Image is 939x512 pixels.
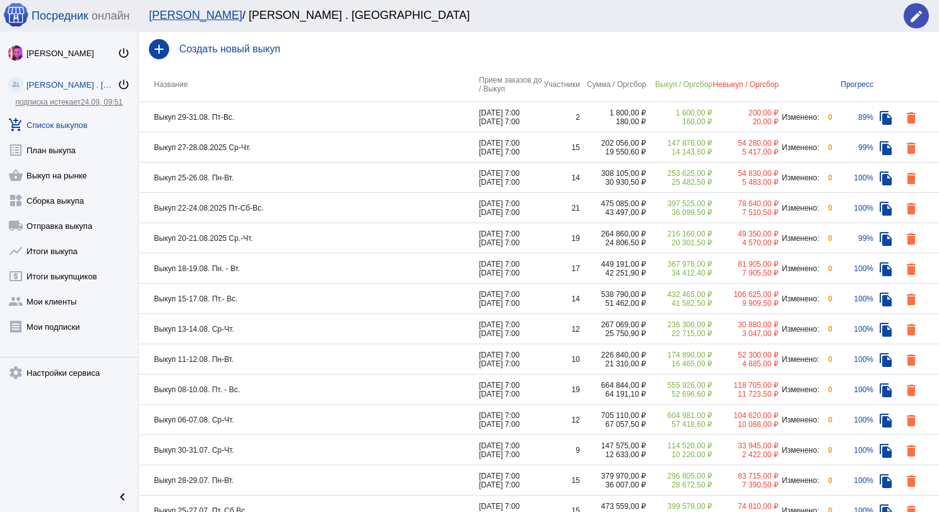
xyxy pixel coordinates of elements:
div: 36 099,50 ₽ [646,208,712,217]
div: 0 [820,446,832,455]
div: 34 412,40 ₽ [646,269,712,277]
td: 100% [832,314,873,344]
td: 100% [832,253,873,284]
img: apple-icon-60x60.png [3,2,28,27]
div: 16 465,00 ₽ [646,359,712,368]
td: [DATE] 7:00 [DATE] 7:00 [479,253,542,284]
div: 0 [820,173,832,182]
div: 253 625,00 ₽ [646,169,712,178]
mat-icon: delete [904,141,919,156]
mat-icon: file_copy [878,413,894,428]
mat-icon: file_copy [878,292,894,307]
div: 10 088,00 ₽ [712,420,779,429]
mat-icon: delete [904,352,919,368]
mat-icon: power_settings_new [117,78,130,91]
td: 100% [832,284,873,314]
td: [DATE] 7:00 [DATE] 7:00 [479,132,542,163]
div: 54 830,00 ₽ [712,169,779,178]
div: Изменено: [779,385,820,394]
td: [DATE] 7:00 [DATE] 7:00 [479,314,542,344]
div: 20,00 ₽ [712,117,779,126]
img: 73xLq58P2BOqs-qIllg3xXCtabieAB0OMVER0XTxHpc0AjG-Rb2SSuXsq4It7hEfqgBcQNho.jpg [8,45,23,61]
mat-icon: group [8,294,23,309]
div: 226 840,00 ₽ [580,351,646,359]
mat-icon: file_copy [878,171,894,186]
td: 15 [542,132,580,163]
mat-icon: widgets [8,193,23,208]
div: 5 417,00 ₽ [712,148,779,156]
mat-icon: file_copy [878,110,894,125]
td: 89% [832,102,873,132]
div: 11 723,50 ₽ [712,390,779,399]
div: Изменено: [779,173,820,182]
td: [DATE] 7:00 [DATE] 7:00 [479,102,542,132]
div: 0 [820,264,832,273]
div: 7 390,50 ₽ [712,480,779,489]
th: Сумма / Оргсбор [580,67,646,102]
div: 0 [820,416,832,424]
div: 475 085,00 ₽ [580,199,646,208]
div: [PERSON_NAME] [27,49,117,58]
div: 473 559,00 ₽ [580,502,646,511]
span: онлайн [92,9,129,23]
td: 17 [542,253,580,284]
div: 67 057,50 ₽ [580,420,646,429]
div: 33 945,00 ₽ [712,441,779,450]
td: Выкуп 11-12.08. Пн-Вт. [139,344,479,375]
div: 180,00 ₽ [580,117,646,126]
td: 100% [832,435,873,465]
div: 10 220,00 ₽ [646,450,712,459]
div: 555 926,00 ₽ [646,381,712,390]
div: 202 056,00 ₽ [580,139,646,148]
mat-icon: file_copy [878,443,894,458]
mat-icon: show_chart [8,243,23,259]
div: Изменено: [779,416,820,424]
div: 236 300,00 ₽ [646,320,712,329]
div: 28 672,50 ₽ [646,480,712,489]
div: Изменено: [779,264,820,273]
div: 57 418,60 ₽ [646,420,712,429]
div: 4 570,00 ₽ [712,238,779,247]
div: 78 640,00 ₽ [712,199,779,208]
mat-icon: edit [909,9,924,24]
div: Изменено: [779,143,820,152]
div: 30 930,50 ₽ [580,178,646,187]
td: 12 [542,405,580,435]
mat-icon: file_copy [878,322,894,337]
td: 9 [542,435,580,465]
div: Изменено: [779,355,820,364]
div: 308 105,00 ₽ [580,169,646,178]
div: 3 047,00 ₽ [712,329,779,338]
div: 449 191,00 ₽ [580,260,646,269]
div: 74 810,00 ₽ [712,502,779,511]
div: 0 [820,204,832,212]
div: 147 575,00 ₽ [580,441,646,450]
td: 100% [832,465,873,496]
div: 160,00 ₽ [646,117,712,126]
td: Выкуп 20-21.08.2025 Ср.-Чт. [139,223,479,253]
th: Прогресс [832,67,873,102]
td: 12 [542,314,580,344]
div: / [PERSON_NAME] . [GEOGRAPHIC_DATA] [149,9,891,22]
mat-icon: local_atm [8,269,23,284]
td: 100% [832,375,873,405]
td: 100% [832,405,873,435]
div: 25 750,90 ₽ [580,329,646,338]
mat-icon: file_copy [878,141,894,156]
div: 54 280,00 ₽ [712,139,779,148]
th: Участники [542,67,580,102]
td: 19 [542,223,580,253]
div: 1 600,00 ₽ [646,108,712,117]
td: [DATE] 7:00 [DATE] 7:00 [479,435,542,465]
div: 267 069,00 ₽ [580,320,646,329]
div: 664 844,00 ₽ [580,381,646,390]
div: 397 525,00 ₽ [646,199,712,208]
mat-icon: delete [904,110,919,125]
td: [DATE] 7:00 [DATE] 7:00 [479,405,542,435]
td: Выкуп 25-26.08. Пн-Вт. [139,163,479,193]
td: [DATE] 7:00 [DATE] 7:00 [479,465,542,496]
td: 99% [832,223,873,253]
td: 19 [542,375,580,405]
div: 25 482,50 ₽ [646,178,712,187]
mat-icon: add [149,39,169,59]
